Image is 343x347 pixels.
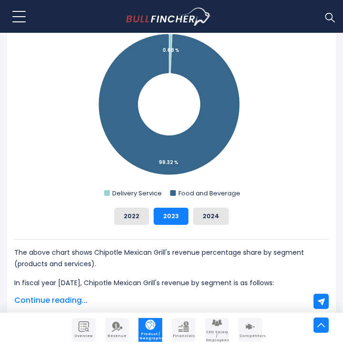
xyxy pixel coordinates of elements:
[112,189,162,198] text: Delivery Service
[238,318,262,342] a: Company Competitors
[163,47,179,54] tspan: 0.68 %
[14,277,329,289] p: In fiscal year [DATE], Chipotle Mexican Grill's revenue by segment is as follows:
[126,8,228,26] a: Go to homepage
[173,334,195,338] span: Financials
[239,334,261,338] span: Competitors
[159,159,178,166] tspan: 99.32 %
[138,318,162,342] a: Company Product/Geography
[14,295,329,306] span: Continue reading...
[105,318,129,342] a: Company Revenue
[154,208,188,225] button: 2023
[172,318,196,342] a: Company Financials
[126,8,211,26] img: Bullfincher logo
[72,318,96,342] a: Company Overview
[206,330,228,342] span: CEO Salary / Employees
[106,334,128,338] span: Revenue
[193,208,229,225] button: 2024
[114,208,149,225] button: 2022
[178,189,240,198] text: Food and Beverage
[14,10,329,200] svg: Chipotle Mexican Grill's Revenue Share by Segment
[73,334,95,338] span: Overview
[139,332,161,340] span: Product / Geography
[205,318,229,342] a: Company Employees
[14,247,329,270] p: The above chart shows Chipotle Mexican Grill's revenue percentage share by segment (products and ...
